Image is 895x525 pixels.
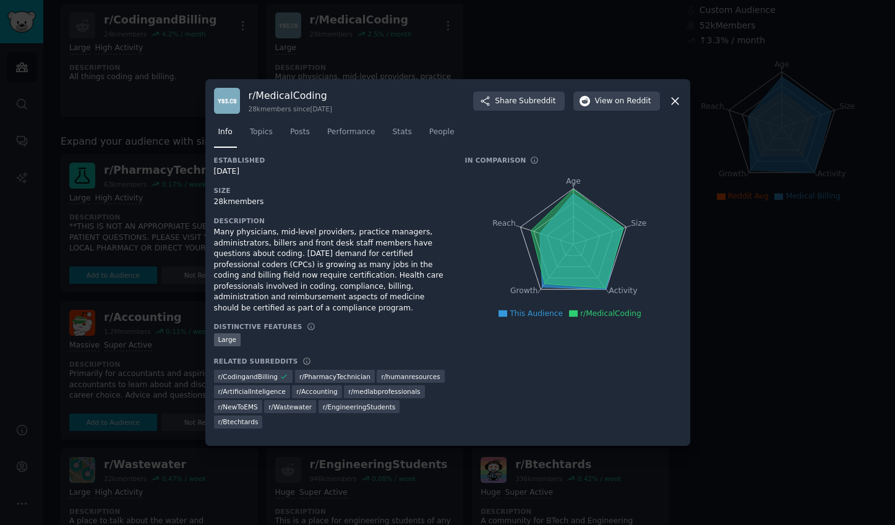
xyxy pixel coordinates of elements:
[580,309,641,318] span: r/MedicalCoding
[388,122,416,148] a: Stats
[218,403,258,411] span: r/ NewToEMS
[473,92,564,111] button: ShareSubreddit
[492,219,516,228] tspan: Reach
[290,127,310,138] span: Posts
[218,372,278,381] span: r/ CodingandBilling
[519,96,555,107] span: Subreddit
[348,387,420,396] span: r/ medlabprofessionals
[495,96,555,107] span: Share
[214,88,240,114] img: MedicalCoding
[214,216,448,225] h3: Description
[323,403,396,411] span: r/ EngineeringStudents
[218,387,286,396] span: r/ ArtificialInteligence
[246,122,277,148] a: Topics
[595,96,651,107] span: View
[299,372,370,381] span: r/ PharmacyTechnician
[327,127,375,138] span: Performance
[214,166,448,177] div: [DATE]
[214,156,448,164] h3: Established
[609,287,637,296] tspan: Activity
[250,127,273,138] span: Topics
[381,372,440,381] span: r/ humanresources
[214,322,302,331] h3: Distinctive Features
[393,127,412,138] span: Stats
[296,387,338,396] span: r/ Accounting
[214,333,241,346] div: Large
[214,357,298,365] h3: Related Subreddits
[573,92,660,111] button: Viewon Reddit
[429,127,455,138] span: People
[268,403,312,411] span: r/ Wastewater
[510,309,563,318] span: This Audience
[214,227,448,314] div: Many physicians, mid-level providers, practice managers, administrators, billers and front desk s...
[218,417,259,426] span: r/ Btechtards
[631,219,646,228] tspan: Size
[510,287,537,296] tspan: Growth
[286,122,314,148] a: Posts
[214,186,448,195] h3: Size
[425,122,459,148] a: People
[214,122,237,148] a: Info
[465,156,526,164] h3: In Comparison
[214,197,448,208] div: 28k members
[249,89,332,102] h3: r/ MedicalCoding
[218,127,233,138] span: Info
[566,177,581,186] tspan: Age
[249,105,332,113] div: 28k members since [DATE]
[615,96,651,107] span: on Reddit
[323,122,380,148] a: Performance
